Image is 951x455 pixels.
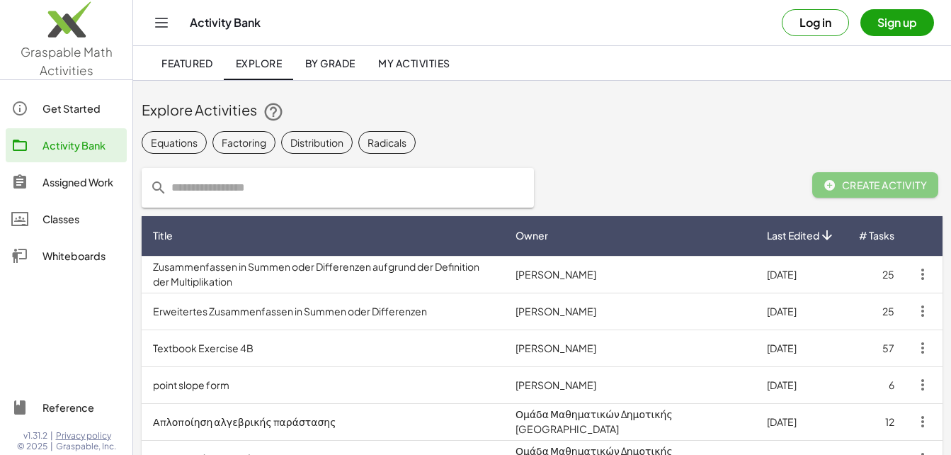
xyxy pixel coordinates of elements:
td: 25 [847,293,906,330]
span: Graspable Math Activities [21,44,113,78]
span: | [50,430,53,442]
span: By Grade [304,57,355,69]
div: Whiteboards [42,247,121,264]
td: Textbook Exercise 4B [142,330,504,366]
a: Whiteboards [6,239,127,273]
button: Sign up [860,9,934,36]
div: Radicals [368,135,406,150]
a: Assigned Work [6,165,127,199]
td: 12 [847,403,906,440]
td: [DATE] [756,256,847,293]
td: Erweitertes Zusammenfassen in Summen oder Differenzen [142,293,504,330]
td: [DATE] [756,366,847,403]
td: Απλοποίηση αλγεβρικής παράστασης [142,403,504,440]
div: Activity Bank [42,137,121,154]
a: Privacy policy [56,430,116,442]
td: [PERSON_NAME] [504,366,756,403]
button: Log in [782,9,849,36]
td: [DATE] [756,293,847,330]
div: Factoring [222,135,266,150]
td: 6 [847,366,906,403]
td: point slope form [142,366,504,403]
span: © 2025 [17,441,47,452]
a: Classes [6,202,127,236]
td: Zusammenfassen in Summen oder Differenzen aufgrund der Definition der Multiplikation [142,256,504,293]
button: Create Activity [812,172,939,198]
div: Get Started [42,100,121,117]
a: Activity Bank [6,128,127,162]
div: Classes [42,210,121,227]
button: Toggle navigation [150,11,173,34]
a: Reference [6,391,127,425]
span: | [50,441,53,452]
td: 25 [847,256,906,293]
td: Ομάδα Μαθηματικών Δημοτικής [GEOGRAPHIC_DATA] [504,403,756,440]
span: Last Edited [767,228,819,243]
div: Explore Activities [142,100,943,123]
span: Featured [161,57,212,69]
span: # Tasks [859,228,894,243]
span: Title [153,228,173,243]
i: prepended action [150,179,167,196]
span: v1.31.2 [23,430,47,442]
div: Equations [151,135,198,150]
td: [PERSON_NAME] [504,256,756,293]
td: [PERSON_NAME] [504,330,756,366]
td: [PERSON_NAME] [504,293,756,330]
span: Create Activity [824,179,928,191]
td: [DATE] [756,330,847,366]
td: [DATE] [756,403,847,440]
span: My Activities [378,57,450,69]
span: Owner [516,228,548,243]
td: 57 [847,330,906,366]
a: Get Started [6,91,127,125]
span: Explore [235,57,282,69]
div: Distribution [290,135,343,150]
div: Reference [42,399,121,416]
span: Graspable, Inc. [56,441,116,452]
div: Assigned Work [42,174,121,191]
